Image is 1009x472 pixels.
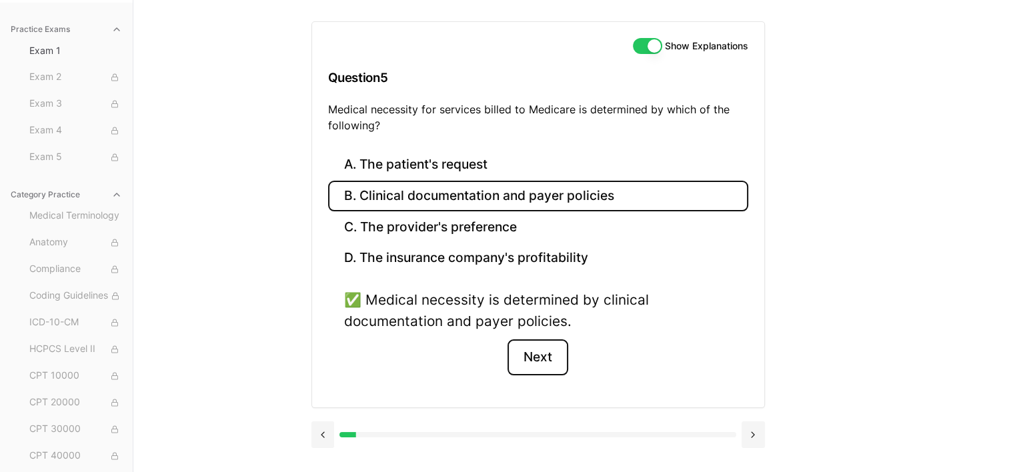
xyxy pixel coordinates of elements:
button: Exam 2 [24,67,127,88]
span: ICD-10-CM [29,315,122,330]
button: Medical Terminology [24,205,127,227]
button: C. The provider's preference [328,211,748,243]
button: Category Practice [5,184,127,205]
button: Exam 1 [24,40,127,61]
p: Medical necessity for services billed to Medicare is determined by which of the following? [328,101,748,133]
span: Compliance [29,262,122,277]
span: CPT 40000 [29,449,122,463]
button: CPT 10000 [24,365,127,387]
button: Exam 3 [24,93,127,115]
button: B. Clinical documentation and payer policies [328,181,748,212]
span: Exam 1 [29,44,122,57]
button: A. The patient's request [328,149,748,181]
button: CPT 40000 [24,445,127,467]
button: HCPCS Level II [24,339,127,360]
span: Anatomy [29,235,122,250]
button: Exam 5 [24,147,127,168]
button: Practice Exams [5,19,127,40]
button: Anatomy [24,232,127,253]
span: Exam 4 [29,123,122,138]
span: CPT 20000 [29,395,122,410]
button: CPT 30000 [24,419,127,440]
button: Exam 4 [24,120,127,141]
button: Next [508,339,568,375]
label: Show Explanations [665,41,748,51]
span: Exam 3 [29,97,122,111]
button: ICD-10-CM [24,312,127,333]
span: Coding Guidelines [29,289,122,303]
span: Exam 2 [29,70,122,85]
span: HCPCS Level II [29,342,122,357]
h3: Question 5 [328,58,748,97]
div: ✅ Medical necessity is determined by clinical documentation and payer policies. [344,289,732,331]
button: D. The insurance company's profitability [328,243,748,274]
span: CPT 30000 [29,422,122,437]
button: Compliance [24,259,127,280]
button: Coding Guidelines [24,285,127,307]
span: Exam 5 [29,150,122,165]
button: CPT 20000 [24,392,127,413]
span: Medical Terminology [29,209,122,223]
span: CPT 10000 [29,369,122,383]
